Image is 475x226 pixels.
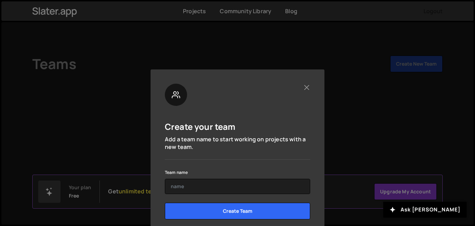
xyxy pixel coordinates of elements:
[165,169,188,176] label: Team name
[165,203,310,219] input: Create Team
[165,121,236,132] h5: Create your team
[165,179,310,194] input: name
[383,202,467,218] button: Ask [PERSON_NAME]
[165,135,310,151] p: Add a team name to start working on projects with a new team.
[303,84,310,91] button: Close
